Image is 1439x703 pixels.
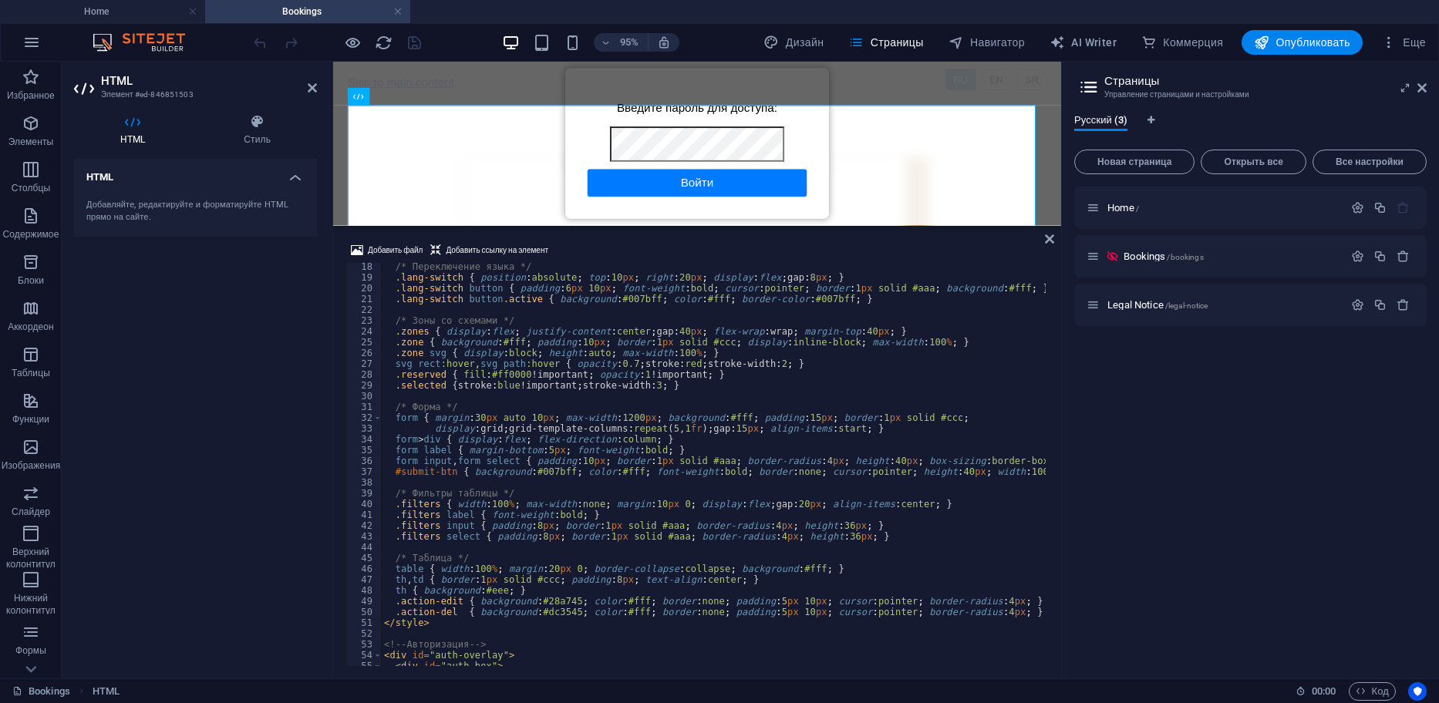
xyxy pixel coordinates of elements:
div: Копировать [1373,250,1387,263]
div: 35 [346,445,382,456]
div: 23 [346,315,382,326]
i: При изменении размера уровень масштабирования подстраивается автоматически в соответствии с выбра... [657,35,671,49]
button: Навигатор [942,30,1031,55]
p: Изображения [2,459,61,472]
span: /bookings [1167,253,1203,261]
div: 53 [346,639,382,650]
span: Еще [1381,35,1426,50]
div: 31 [346,402,382,412]
div: 20 [346,283,382,294]
div: 54 [346,650,382,661]
div: 40 [346,499,382,510]
span: Русский (3) [1074,111,1127,133]
div: 33 [346,423,382,434]
h4: HTML [74,114,197,146]
a: Skip to main content [15,15,127,29]
div: Языковые вкладки [1074,114,1427,143]
div: 34 [346,434,382,445]
a: Щелкните для отмены выбора. Дважды щелкните, чтобы открыть Страницы [12,682,70,701]
p: Слайдер [12,506,50,518]
div: 27 [346,358,382,369]
div: Legal Notice/legal-notice [1103,300,1343,310]
div: 49 [346,596,382,607]
div: 38 [346,477,382,488]
div: Стартовую страницу нельзя удалить [1397,201,1410,214]
span: Добавить ссылку на элемент [446,241,548,260]
p: Блоки [18,274,44,287]
button: 95% [594,33,649,52]
span: Нажмите, чтобы открыть страницу [1107,202,1139,214]
button: Добавить файл [349,241,425,260]
h4: Стиль [197,114,317,146]
div: 29 [346,380,382,391]
div: 22 [346,304,382,315]
div: 32 [346,412,382,423]
span: Щелкните, чтобы выбрать. Дважды щелкните, чтобы изменить [93,682,120,701]
button: Страницы [842,30,929,55]
span: Нажмите, чтобы открыть страницу [1107,299,1208,311]
button: Еще [1375,30,1432,55]
span: Добавить файл [368,241,423,260]
span: Код [1356,682,1389,701]
h3: Управление страницами и настройками [1104,88,1396,102]
h6: 95% [617,33,642,52]
div: 55 [346,661,382,671]
span: : [1323,685,1325,697]
div: Удалить [1397,298,1410,311]
div: 21 [346,294,382,304]
div: 45 [346,553,382,563]
span: Дизайн [763,35,824,50]
button: reload [374,33,393,52]
p: Функции [12,413,49,425]
span: Опубликовать [1254,35,1350,50]
div: Удалить [1397,250,1410,263]
div: 51 [346,617,382,628]
h6: Время сеанса [1296,682,1336,701]
nav: breadcrumb [93,682,120,701]
div: Дизайн (Ctrl+Alt+Y) [757,30,830,55]
div: Добавляйте, редактируйте и форматируйте HTML прямо на сайте. [86,199,305,224]
span: Страницы [848,35,923,50]
span: /legal-notice [1165,301,1208,310]
div: 19 [346,272,382,283]
div: Копировать [1373,201,1387,214]
p: Таблицы [12,367,50,379]
div: 24 [346,326,382,337]
h2: Страницы [1104,74,1427,88]
div: 46 [346,563,382,574]
button: Новая страница [1074,150,1195,174]
button: Коммерция [1135,30,1229,55]
span: Коммерция [1141,35,1223,50]
div: 48 [346,585,382,596]
div: Bookings/bookings [1119,251,1343,261]
span: Нажмите, чтобы открыть страницу [1124,251,1203,262]
button: Usercentrics [1408,682,1427,701]
div: Настройки [1351,298,1364,311]
h4: HTML [74,159,317,187]
span: AI Writer [1050,35,1117,50]
button: Добавить ссылку на элемент [428,241,551,260]
div: 25 [346,337,382,348]
p: Содержимое [3,228,59,240]
p: Элементы [8,136,53,148]
i: Перезагрузить страницу [375,34,393,52]
div: 18 [346,261,382,272]
div: 47 [346,574,382,585]
span: / [1136,204,1139,213]
button: Опубликовать [1242,30,1363,55]
div: 30 [346,391,382,402]
span: Новая страница [1081,157,1188,166]
button: Нажмите здесь, чтобы выйти из режима предварительного просмотра и продолжить редактирование [343,33,362,52]
h4: Bookings [205,3,410,20]
button: AI Writer [1043,30,1123,55]
div: Копировать [1373,298,1387,311]
div: 43 [346,531,382,542]
p: Формы [15,644,46,657]
div: 52 [346,628,382,639]
div: 42 [346,520,382,531]
img: Editor Logo [89,33,204,52]
span: Открыть все [1208,157,1299,166]
div: 37 [346,466,382,477]
span: 00 00 [1312,682,1336,701]
p: Избранное [7,89,55,102]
